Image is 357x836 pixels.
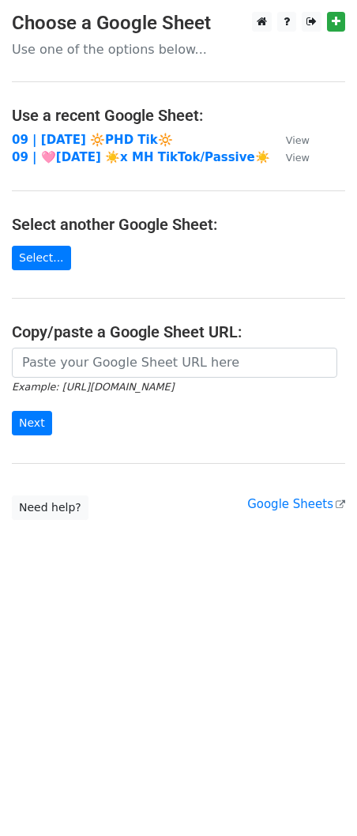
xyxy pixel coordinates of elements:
[12,133,173,147] a: 09 | [DATE] 🔆PHD Tik🔆
[247,497,345,511] a: Google Sheets
[12,41,345,58] p: Use one of the options below...
[12,495,88,520] a: Need help?
[12,150,270,164] a: 09 | 🩷[DATE] ☀️x MH TikTok/Passive☀️
[286,134,310,146] small: View
[270,133,310,147] a: View
[12,348,337,378] input: Paste your Google Sheet URL here
[12,246,71,270] a: Select...
[12,381,174,393] small: Example: [URL][DOMAIN_NAME]
[12,106,345,125] h4: Use a recent Google Sheet:
[12,322,345,341] h4: Copy/paste a Google Sheet URL:
[270,150,310,164] a: View
[12,215,345,234] h4: Select another Google Sheet:
[12,411,52,435] input: Next
[12,12,345,35] h3: Choose a Google Sheet
[286,152,310,164] small: View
